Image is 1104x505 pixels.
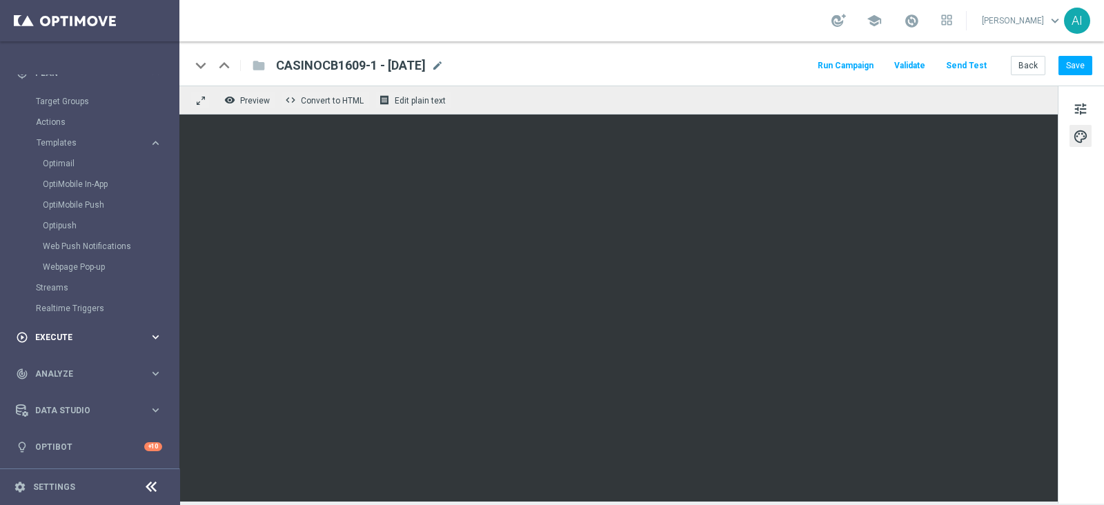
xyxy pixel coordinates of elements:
div: Execute [16,331,149,344]
div: Target Groups [36,91,178,112]
span: palette [1073,128,1088,146]
div: Templates [37,139,149,147]
button: Validate [892,57,927,75]
a: Optipush [43,220,144,231]
button: Save [1058,56,1092,75]
a: Realtime Triggers [36,303,144,314]
div: Streams [36,277,178,298]
button: Data Studio keyboard_arrow_right [15,405,163,416]
div: OptiMobile In-App [43,174,178,195]
div: Web Push Notifications [43,236,178,257]
i: play_circle_outline [16,331,28,344]
button: tune [1069,97,1092,119]
div: Data Studio [16,404,149,417]
span: CASINOCB1609-1 - 16.09.2025 [276,57,426,74]
div: Optipush [43,215,178,236]
button: Templates keyboard_arrow_right [36,137,163,148]
span: Analyze [35,370,149,378]
button: Back [1011,56,1045,75]
button: palette [1069,125,1092,147]
i: keyboard_arrow_right [149,367,162,380]
i: keyboard_arrow_right [149,137,162,150]
button: play_circle_outline Execute keyboard_arrow_right [15,332,163,343]
a: Target Groups [36,96,144,107]
div: AI [1064,8,1090,34]
span: keyboard_arrow_down [1047,13,1063,28]
span: Edit plain text [395,96,446,106]
button: lightbulb Optibot +10 [15,442,163,453]
span: Preview [240,96,270,106]
button: receipt Edit plain text [375,91,452,109]
span: code [285,95,296,106]
span: school [867,13,882,28]
div: OptiMobile Push [43,195,178,215]
div: Optimail [43,153,178,174]
span: Validate [894,61,925,70]
i: settings [14,481,26,493]
span: tune [1073,100,1088,118]
button: remove_red_eye Preview [221,91,276,109]
div: +10 [144,442,162,451]
a: Optibot [35,428,144,465]
button: code Convert to HTML [282,91,370,109]
button: Run Campaign [816,57,876,75]
a: Streams [36,282,144,293]
i: receipt [379,95,390,106]
i: track_changes [16,368,28,380]
button: track_changes Analyze keyboard_arrow_right [15,368,163,379]
i: keyboard_arrow_right [149,330,162,344]
a: Settings [33,483,75,491]
div: Analyze [16,368,149,380]
button: gps_fixed Plan keyboard_arrow_right [15,68,163,79]
a: Webpage Pop-up [43,261,144,273]
a: OptiMobile In-App [43,179,144,190]
div: Templates [36,132,178,277]
span: Templates [37,139,135,147]
div: Webpage Pop-up [43,257,178,277]
a: [PERSON_NAME]keyboard_arrow_down [980,10,1064,31]
span: Convert to HTML [301,96,364,106]
span: Execute [35,333,149,341]
span: mode_edit [431,59,444,72]
a: Actions [36,117,144,128]
i: keyboard_arrow_right [149,404,162,417]
a: OptiMobile Push [43,199,144,210]
span: Data Studio [35,406,149,415]
i: lightbulb [16,441,28,453]
div: Realtime Triggers [36,298,178,319]
div: Optibot [16,428,162,465]
a: Web Push Notifications [43,241,144,252]
button: Send Test [944,57,989,75]
div: Actions [36,112,178,132]
a: Optimail [43,158,144,169]
i: remove_red_eye [224,95,235,106]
